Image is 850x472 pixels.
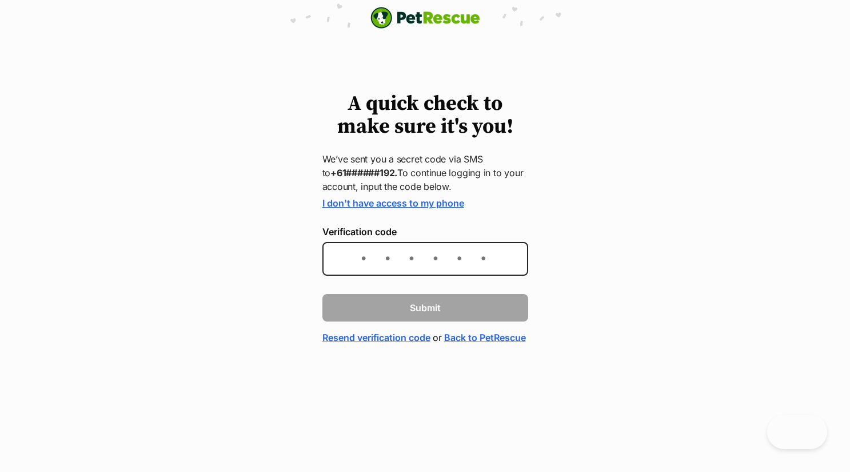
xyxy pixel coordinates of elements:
a: PetRescue [370,7,480,29]
a: I don't have access to my phone [322,197,464,209]
p: We’ve sent you a secret code via SMS to To continue logging in to your account, input the code be... [322,152,528,193]
label: Verification code [322,227,528,237]
span: Submit [410,301,441,315]
a: Back to PetRescue [444,331,526,344]
h1: A quick check to make sure it's you! [322,93,528,138]
span: or [433,331,442,344]
a: Resend verification code [322,331,430,344]
img: logo-e224e6f780fb5917bec1dbf3a21bbac754714ae5b6737aabdf751b685950b380.svg [370,7,480,29]
button: Submit [322,294,528,322]
strong: +61######192. [330,167,397,179]
iframe: Help Scout Beacon - Open [767,415,827,449]
input: Enter the 6-digit verification code sent to your device [322,242,528,276]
